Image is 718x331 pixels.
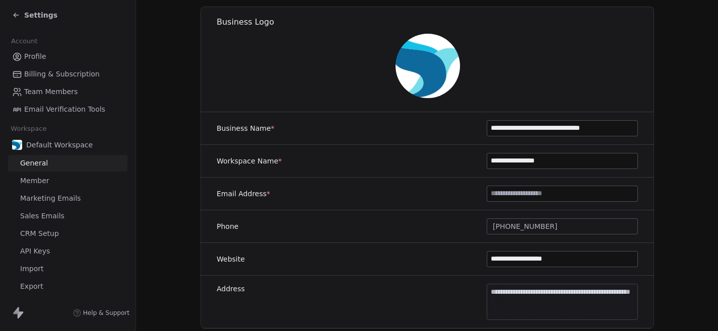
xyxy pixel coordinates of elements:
img: Favicon.jpg [12,140,22,150]
a: Help & Support [73,309,129,317]
a: Billing & Subscription [8,66,127,82]
a: Profile [8,48,127,65]
a: Export [8,278,127,295]
span: Workspace [7,121,51,136]
a: CRM Setup [8,225,127,242]
img: Favicon.jpg [395,34,460,98]
span: General [20,158,48,169]
span: Help & Support [83,309,129,317]
a: Email Verification Tools [8,101,127,118]
label: Phone [217,221,238,231]
h1: Business Logo [217,17,655,28]
a: Sales Emails [8,208,127,224]
span: [PHONE_NUMBER] [493,221,557,232]
a: Import [8,261,127,277]
span: Account [7,34,42,49]
label: Website [217,254,245,264]
a: Member [8,173,127,189]
label: Email Address [217,189,270,199]
span: Import [20,264,43,274]
label: Address [217,284,245,294]
span: Settings [24,10,57,20]
a: General [8,155,127,172]
label: Business Name [217,123,275,133]
span: Marketing Emails [20,193,81,204]
span: Profile [24,51,46,62]
span: Default Workspace [26,140,93,150]
span: Export [20,281,43,292]
a: Team Members [8,84,127,100]
a: API Keys [8,243,127,260]
a: Marketing Emails [8,190,127,207]
span: Sales Emails [20,211,64,221]
span: Member [20,176,49,186]
button: [PHONE_NUMBER] [487,218,638,234]
a: Settings [12,10,57,20]
span: API Keys [20,246,50,257]
span: CRM Setup [20,228,59,239]
span: Billing & Subscription [24,69,100,79]
span: Team Members [24,87,78,97]
label: Workspace Name [217,156,282,166]
span: Email Verification Tools [24,104,105,115]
